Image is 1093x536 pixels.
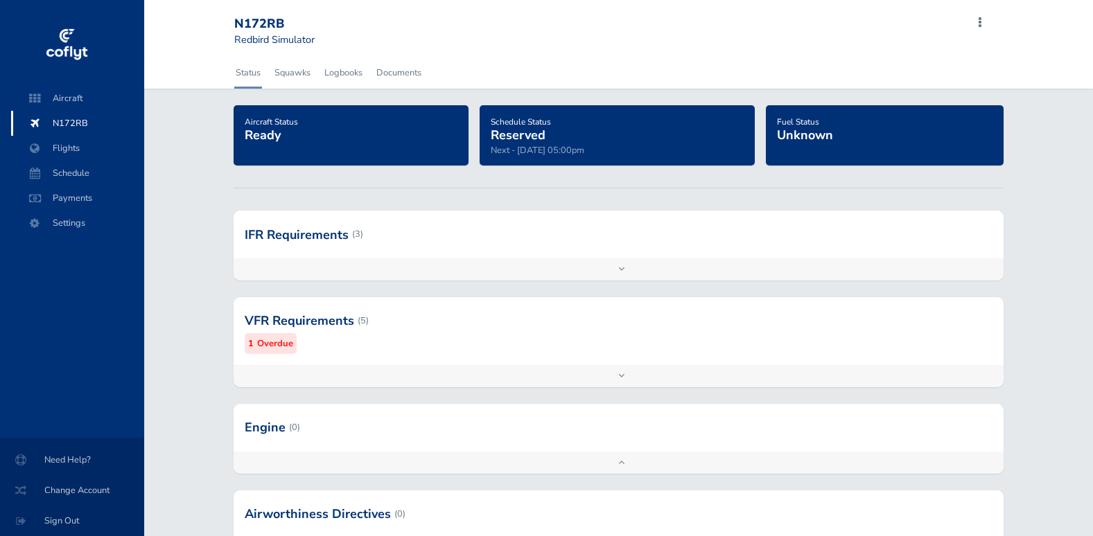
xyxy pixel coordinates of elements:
[245,127,281,143] span: Ready
[25,86,130,111] span: Aircraft
[17,447,128,472] span: Need Help?
[25,186,130,211] span: Payments
[491,112,551,144] a: Schedule StatusReserved
[234,57,262,88] a: Status
[491,127,545,143] span: Reserved
[25,211,130,235] span: Settings
[491,144,584,157] span: Next - [DATE] 05:00pm
[375,57,423,88] a: Documents
[777,127,833,143] span: Unknown
[323,57,364,88] a: Logbooks
[44,24,89,66] img: coflyt logo
[17,508,128,533] span: Sign Out
[25,136,130,161] span: Flights
[25,111,130,136] span: N172RB
[777,116,819,127] span: Fuel Status
[245,116,298,127] span: Aircraft Status
[25,161,130,186] span: Schedule
[234,17,334,32] div: N172RB
[273,57,312,88] a: Squawks
[257,337,293,351] small: Overdue
[491,116,551,127] span: Schedule Status
[17,478,128,503] span: Change Account
[234,33,315,46] small: Redbird Simulator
